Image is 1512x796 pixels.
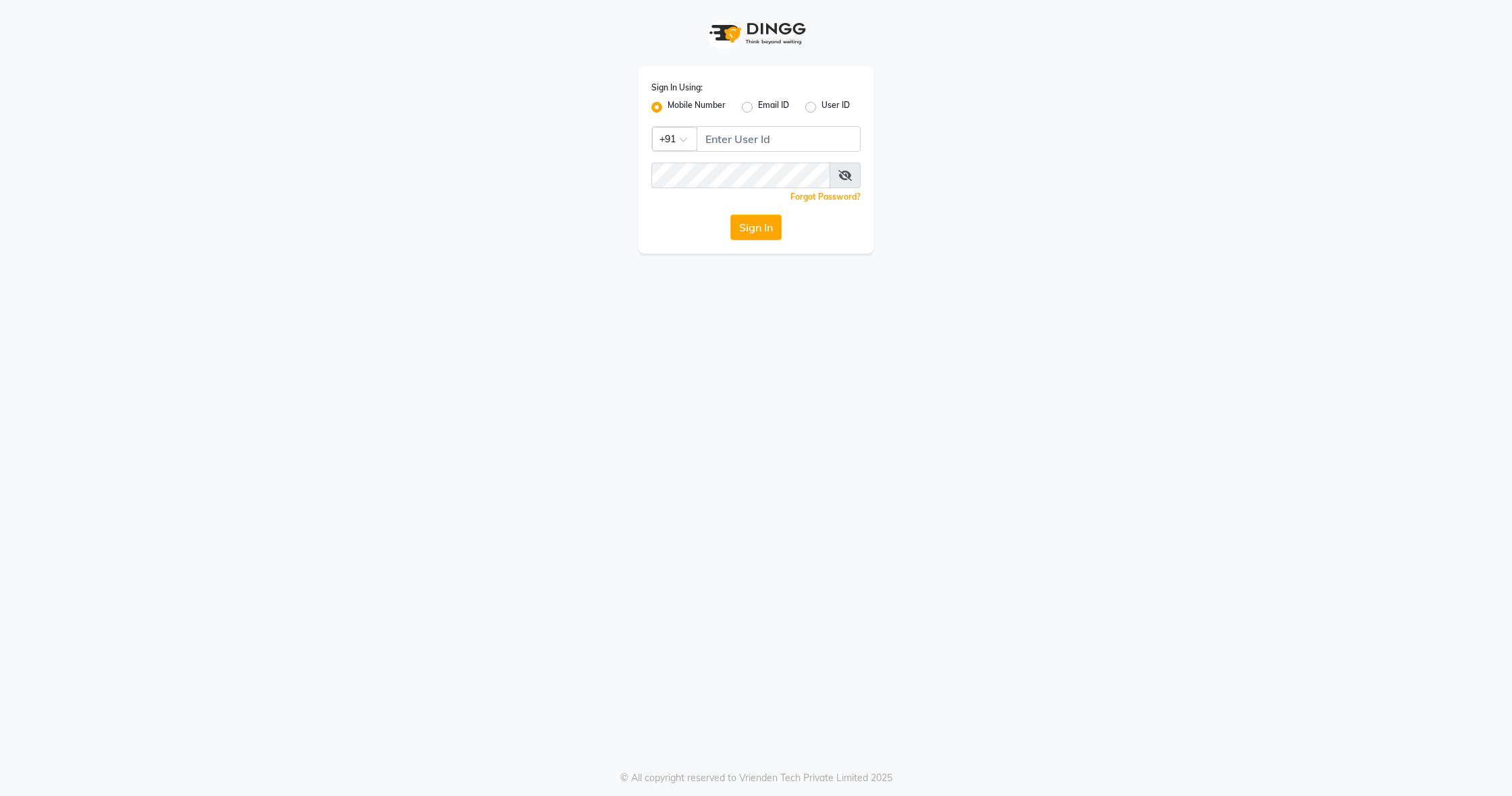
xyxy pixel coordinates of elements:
label: Sign In Using: [651,82,703,94]
input: Username [697,126,861,152]
label: Email ID [758,99,789,115]
img: logo1.svg [702,13,810,53]
button: Sign In [730,215,782,240]
a: Forgot Password? [790,192,861,202]
label: User ID [821,99,850,115]
input: Username [651,163,830,188]
label: Mobile Number [668,99,726,115]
